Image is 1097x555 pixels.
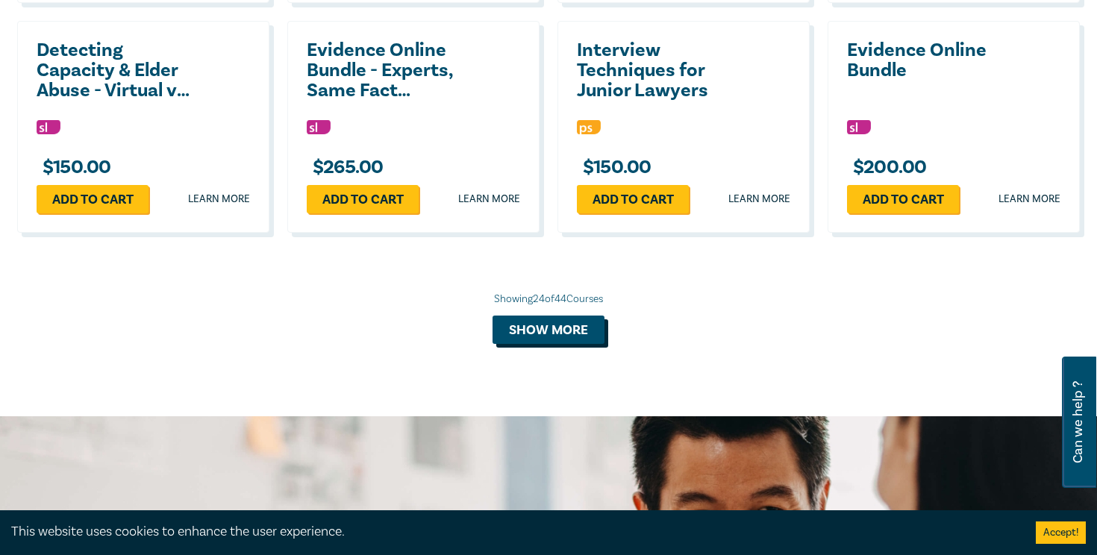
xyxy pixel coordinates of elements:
[1036,521,1086,544] button: Accept cookies
[307,120,331,134] img: Substantive Law
[188,192,250,207] a: Learn more
[577,120,601,134] img: Professional Skills
[307,185,419,213] a: Add to cart
[37,40,197,101] a: Detecting Capacity & Elder Abuse - Virtual vs In Person?
[307,40,467,101] a: Evidence Online Bundle - Experts, Same Fact Evidence & Rules
[37,185,149,213] a: Add to cart
[37,120,60,134] img: Substantive Law
[458,192,520,207] a: Learn more
[847,40,1007,81] a: Evidence Online Bundle
[577,185,689,213] a: Add to cart
[11,522,1013,542] div: This website uses cookies to enhance the user experience.
[577,40,737,101] a: Interview Techniques for Junior Lawyers
[307,157,384,178] h3: $ 265.00
[728,192,790,207] a: Learn more
[847,185,959,213] a: Add to cart
[37,157,111,178] h3: $ 150.00
[17,292,1080,307] div: Showing 24 of 44 Courses
[847,120,871,134] img: Substantive Law
[493,316,604,344] button: Show more
[847,157,927,178] h3: $ 200.00
[998,192,1060,207] a: Learn more
[1071,366,1085,479] span: Can we help ?
[577,157,651,178] h3: $ 150.00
